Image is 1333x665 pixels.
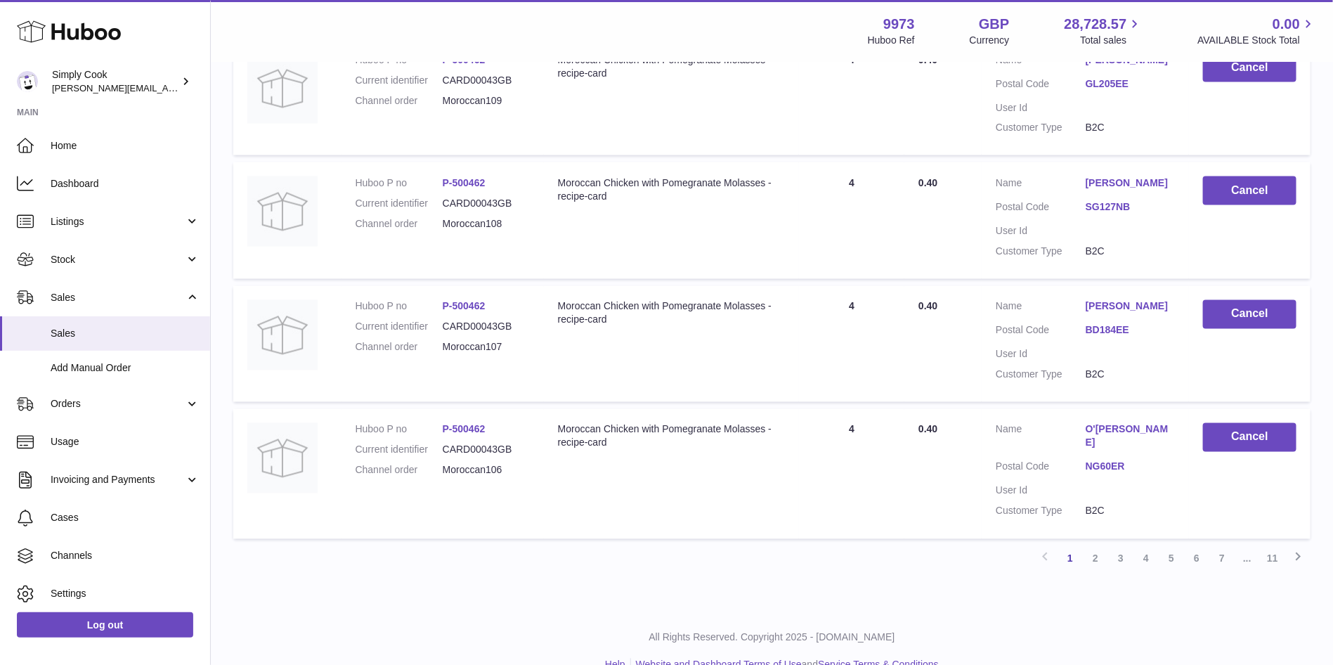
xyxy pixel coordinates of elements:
[1083,546,1108,572] a: 2
[996,300,1086,317] dt: Name
[1273,15,1300,34] span: 0.00
[247,300,318,370] img: no-photo.jpg
[799,286,904,403] td: 4
[51,397,185,411] span: Orders
[51,139,200,153] span: Home
[1108,546,1133,572] a: 3
[17,612,193,638] a: Log out
[443,444,530,457] dd: CARD00043GB
[1203,176,1296,205] button: Cancel
[996,324,1086,341] dt: Postal Code
[222,631,1322,645] p: All Rights Reserved. Copyright 2025 - [DOMAIN_NAME]
[918,54,937,65] span: 0.40
[1086,460,1176,474] a: NG60ER
[558,53,786,80] div: Moroccan Chicken with Pomegranate Molasses - recipe-card
[51,177,200,191] span: Dashboard
[443,54,486,65] a: P-500462
[558,423,786,450] div: Moroccan Chicken with Pomegranate Molasses - recipe-card
[996,224,1086,238] dt: User Id
[443,217,530,231] dd: Moroccan108
[1235,546,1260,572] span: ...
[443,464,530,477] dd: Moroccan106
[247,176,318,247] img: no-photo.jpg
[1086,200,1176,214] a: SG127NB
[51,473,185,486] span: Invoicing and Payments
[996,368,1086,382] dt: Customer Type
[443,94,530,108] dd: Moroccan109
[356,197,443,210] dt: Current identifier
[996,77,1086,94] dt: Postal Code
[356,74,443,87] dt: Current identifier
[1064,15,1143,47] a: 28,728.57 Total sales
[356,464,443,477] dt: Channel order
[558,300,786,327] div: Moroccan Chicken with Pomegranate Molasses - recipe-card
[443,301,486,312] a: P-500462
[1086,176,1176,190] a: [PERSON_NAME]
[1058,546,1083,572] a: 1
[356,300,443,314] dt: Huboo P no
[1086,505,1176,518] dd: B2C
[1086,121,1176,134] dd: B2C
[51,291,185,304] span: Sales
[996,121,1086,134] dt: Customer Type
[799,39,904,156] td: 4
[996,200,1086,217] dt: Postal Code
[356,217,443,231] dt: Channel order
[443,197,530,210] dd: CARD00043GB
[356,444,443,457] dt: Current identifier
[51,511,200,524] span: Cases
[970,34,1010,47] div: Currency
[996,484,1086,498] dt: User Id
[1086,423,1176,450] a: O'[PERSON_NAME]
[1203,300,1296,329] button: Cancel
[51,549,200,562] span: Channels
[247,423,318,493] img: no-photo.jpg
[443,74,530,87] dd: CARD00043GB
[51,327,200,340] span: Sales
[1080,34,1143,47] span: Total sales
[868,34,915,47] div: Huboo Ref
[1197,15,1316,47] a: 0.00 AVAILABLE Stock Total
[17,71,38,92] img: emma@simplycook.com
[1064,15,1126,34] span: 28,728.57
[1086,368,1176,382] dd: B2C
[1086,245,1176,258] dd: B2C
[443,424,486,435] a: P-500462
[1209,546,1235,572] a: 7
[356,341,443,354] dt: Channel order
[443,177,486,188] a: P-500462
[247,53,318,124] img: no-photo.jpg
[996,245,1086,258] dt: Customer Type
[918,177,937,188] span: 0.40
[443,341,530,354] dd: Moroccan107
[1133,546,1159,572] a: 4
[1184,546,1209,572] a: 6
[1086,324,1176,337] a: BD184EE
[356,94,443,108] dt: Channel order
[51,587,200,600] span: Settings
[52,68,178,95] div: Simply Cook
[1203,423,1296,452] button: Cancel
[996,348,1086,361] dt: User Id
[996,101,1086,115] dt: User Id
[51,435,200,448] span: Usage
[51,253,185,266] span: Stock
[883,15,915,34] strong: 9973
[443,321,530,334] dd: CARD00043GB
[996,460,1086,477] dt: Postal Code
[996,505,1086,518] dt: Customer Type
[51,361,200,375] span: Add Manual Order
[356,321,443,334] dt: Current identifier
[356,423,443,437] dt: Huboo P no
[558,176,786,203] div: Moroccan Chicken with Pomegranate Molasses - recipe-card
[356,176,443,190] dt: Huboo P no
[996,176,1086,193] dt: Name
[1197,34,1316,47] span: AVAILABLE Stock Total
[996,423,1086,453] dt: Name
[979,15,1009,34] strong: GBP
[1203,53,1296,82] button: Cancel
[51,215,185,228] span: Listings
[918,301,937,312] span: 0.40
[1086,77,1176,91] a: GL205EE
[1159,546,1184,572] a: 5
